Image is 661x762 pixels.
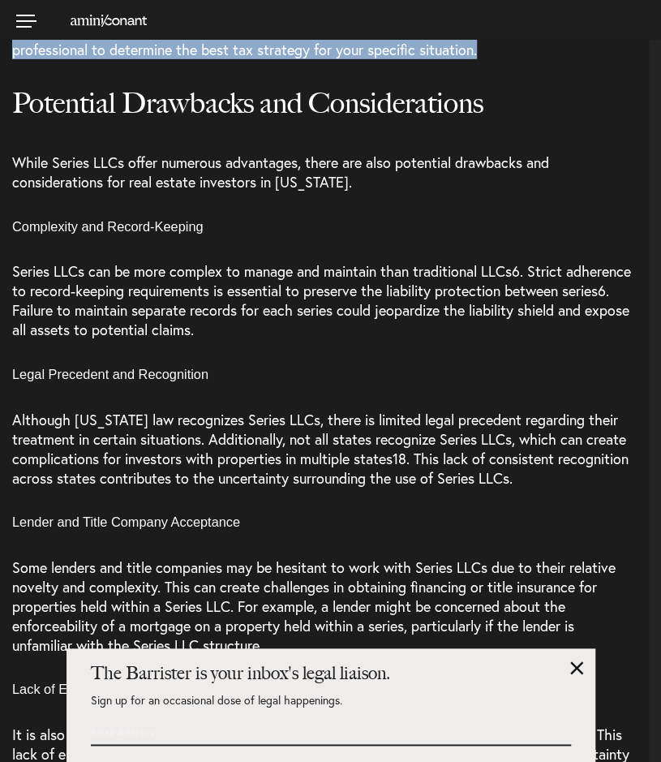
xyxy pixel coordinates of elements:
h2: Potential Drawbacks and Considerations [12,87,637,153]
strong: The Barrister is your inbox's legal liaison. [91,662,390,684]
span: Lender and Title Company Acceptance [12,514,240,529]
span: Legal Precedent and Recognition [12,367,208,381]
input: Email Address [91,718,451,746]
span: 6 [598,281,606,300]
span: . Failure to maintain separate records for each series could jeopardize the liability shield and ... [12,281,629,339]
p: Sign up for an occasional dose of legal happenings. [91,695,571,718]
span: Complexity and Record-Keeping [12,219,204,234]
span: 18 [393,449,406,468]
span: Series LLCs can be more complex to manage and maintain than traditional LLCs [12,261,512,281]
span: Lack of Endorsement from the American Bar Association [12,682,344,696]
span: 6 [512,261,520,281]
span: Although [US_STATE] law recognizes Series LLCs, there is limited legal precedent regarding their ... [12,410,626,468]
a: Home [71,13,147,26]
img: Amini & Conant [71,15,147,27]
span: . Strict adherence to record-keeping requirements is essential to preserve the liability protecti... [12,261,631,300]
span: . This lack of consistent recognition across states contributes to the uncertainty surrounding th... [12,449,629,488]
span: While Series LLCs offer numerous advantages, there are also potential drawbacks and consideration... [12,153,549,192]
span: Some lenders and title companies may be hesitant to work with Series LLCs due to their relative n... [12,558,616,655]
